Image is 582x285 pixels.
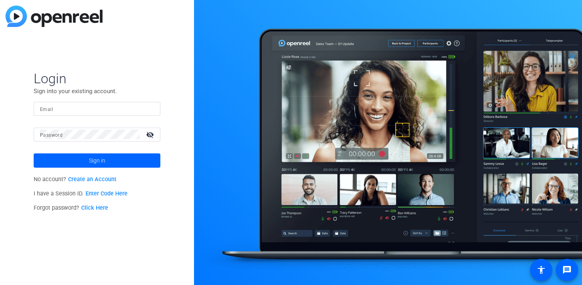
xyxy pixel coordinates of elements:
[141,129,160,140] mat-icon: visibility_off
[40,104,154,113] input: Enter Email Address
[34,205,108,211] span: Forgot password?
[34,176,116,183] span: No account?
[536,265,546,275] mat-icon: accessibility
[40,107,53,112] mat-label: Email
[68,176,116,183] a: Create an Account
[86,190,127,197] a: Enter Code Here
[34,70,160,87] span: Login
[562,265,572,275] mat-icon: message
[81,205,108,211] a: Click Here
[40,132,63,138] mat-label: Password
[34,153,160,168] button: Sign in
[6,6,103,27] img: blue-gradient.svg
[34,190,127,197] span: I have a Session ID.
[89,151,105,170] span: Sign in
[34,87,160,96] p: Sign into your existing account.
